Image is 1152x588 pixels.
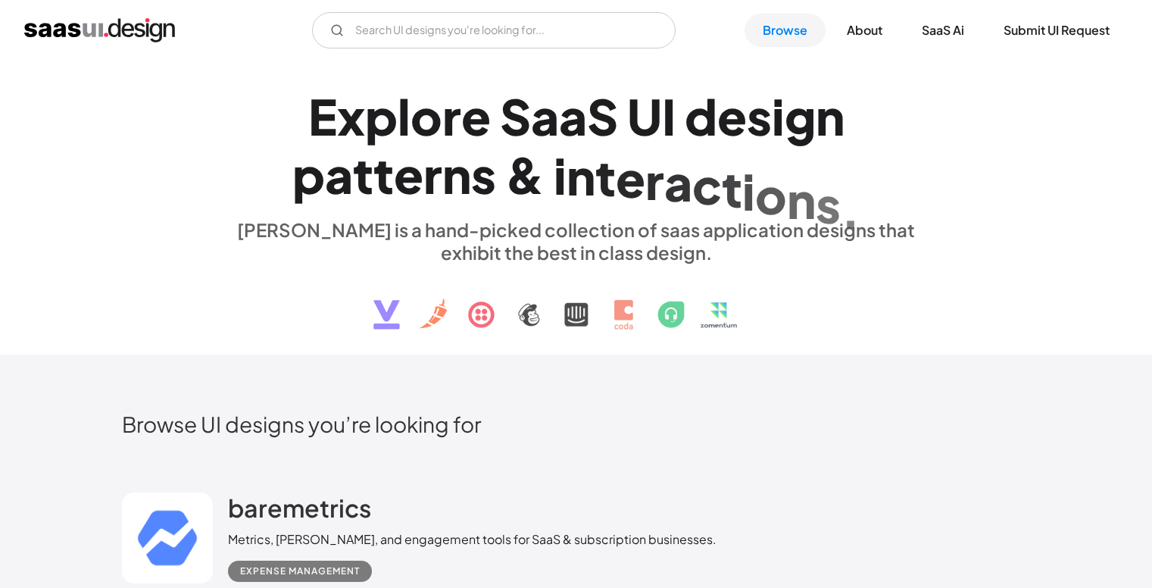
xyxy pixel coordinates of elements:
[500,87,531,145] div: S
[772,87,785,145] div: i
[742,162,755,220] div: i
[308,87,337,145] div: E
[442,87,461,145] div: r
[685,87,717,145] div: d
[240,562,360,580] div: Expense Management
[442,145,471,204] div: n
[505,145,545,204] div: &
[616,149,645,208] div: e
[747,87,772,145] div: s
[423,145,442,204] div: r
[373,145,394,204] div: t
[228,493,371,523] h2: baremetrics
[394,145,423,204] div: e
[347,264,806,342] img: text, icon, saas logo
[228,493,371,530] a: baremetrics
[337,87,365,145] div: x
[745,14,826,47] a: Browse
[24,18,175,42] a: home
[717,87,747,145] div: e
[904,14,982,47] a: SaaS Ai
[471,145,496,204] div: s
[531,87,559,145] div: a
[595,148,616,206] div: t
[398,87,411,145] div: l
[292,145,325,204] div: p
[664,153,692,211] div: a
[228,87,925,204] h1: Explore SaaS UI design patterns & interactions.
[787,170,816,228] div: n
[985,14,1128,47] a: Submit UI Request
[365,87,398,145] div: p
[228,530,716,549] div: Metrics, [PERSON_NAME], and engagement tools for SaaS & subscription businesses.
[722,159,742,217] div: t
[785,87,816,145] div: g
[122,411,1031,437] h2: Browse UI designs you’re looking for
[829,14,901,47] a: About
[228,218,925,264] div: [PERSON_NAME] is a hand-picked collection of saas application designs that exhibit the best in cl...
[627,87,662,145] div: U
[692,156,722,214] div: c
[755,166,787,224] div: o
[645,151,664,209] div: r
[554,145,567,204] div: i
[353,145,373,204] div: t
[841,180,860,238] div: .
[587,87,618,145] div: S
[559,87,587,145] div: a
[312,12,676,48] input: Search UI designs you're looking for...
[461,87,491,145] div: e
[662,87,676,145] div: I
[816,87,844,145] div: n
[567,146,595,205] div: n
[312,12,676,48] form: Email Form
[325,145,353,204] div: a
[816,174,841,233] div: s
[411,87,442,145] div: o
